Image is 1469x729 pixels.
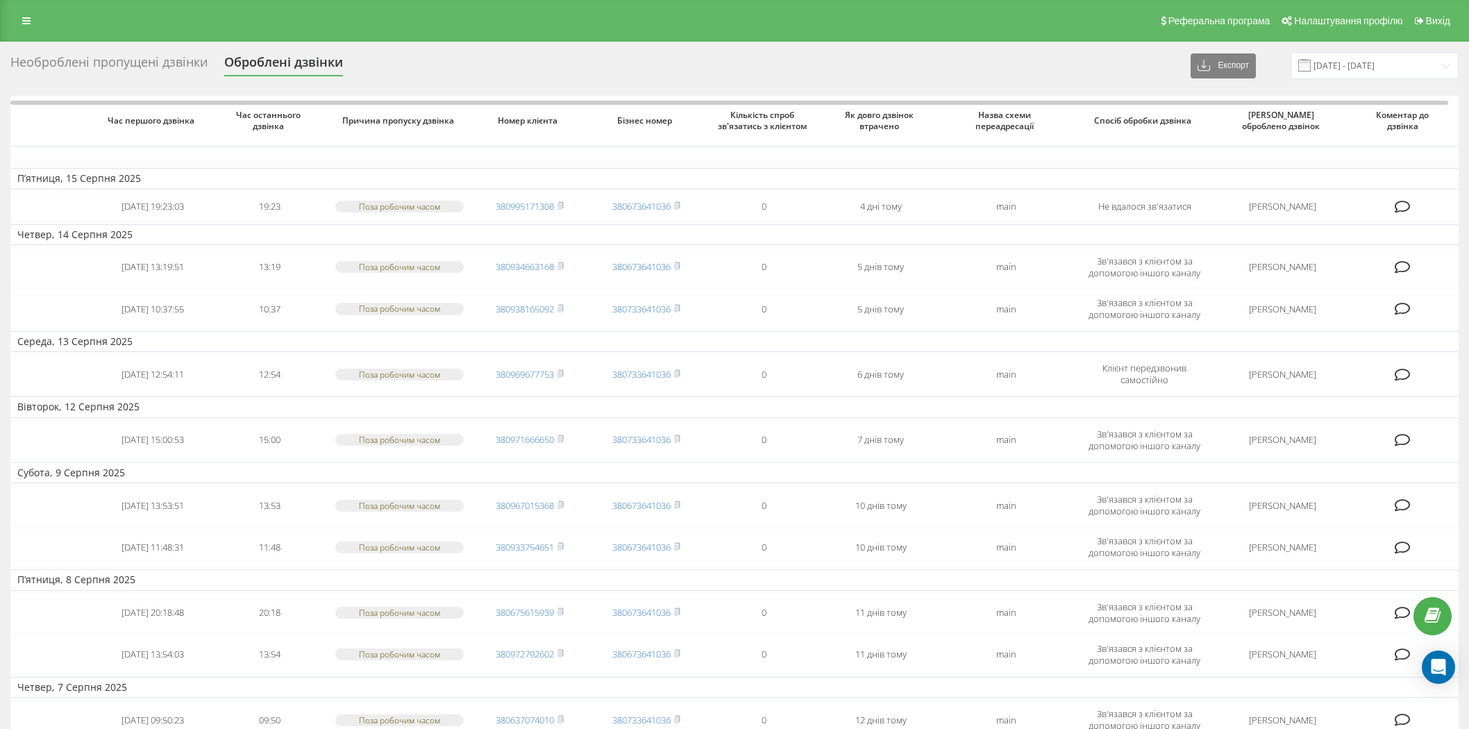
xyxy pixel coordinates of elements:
[335,607,464,619] div: Поза робочим часом
[705,355,823,394] td: 0
[211,192,328,221] td: 19:23
[1216,635,1350,674] td: [PERSON_NAME]
[600,115,693,126] span: Бізнес номер
[939,421,1073,460] td: main
[335,303,464,315] div: Поза робочим часом
[335,434,464,446] div: Поза робочим часом
[612,606,671,619] a: 380673641036
[612,433,671,446] a: 380733641036
[211,528,328,567] td: 11:48
[1216,355,1350,394] td: [PERSON_NAME]
[823,486,940,525] td: 10 днів тому
[823,355,940,394] td: 6 днів тому
[1426,15,1450,26] span: Вихід
[1191,53,1256,78] button: Експорт
[612,260,671,273] a: 380673641036
[224,55,343,76] div: Оброблені дзвінки
[952,110,1061,131] span: Назва схеми переадресації
[94,290,212,328] td: [DATE] 10:37:55
[94,528,212,567] td: [DATE] 11:48:31
[939,528,1073,567] td: main
[496,606,554,619] a: 380675615939
[106,115,199,126] span: Час першого дзвінка
[1089,255,1200,279] span: Зв'язався з клієнтом за допомогою іншого каналу
[705,528,823,567] td: 0
[1216,486,1350,525] td: [PERSON_NAME]
[612,648,671,660] a: 380673641036
[496,541,554,553] a: 380933754651
[496,303,554,315] a: 380938165092
[823,192,940,221] td: 4 дні тому
[335,369,464,380] div: Поза робочим часом
[705,594,823,632] td: 0
[211,355,328,394] td: 12:54
[823,528,940,567] td: 10 днів тому
[612,200,671,212] a: 380673641036
[335,714,464,726] div: Поза робочим часом
[335,648,464,660] div: Поза робочим часом
[1089,428,1200,452] span: Зв'язався з клієнтом за допомогою іншого каналу
[717,110,810,131] span: Кількість спроб зв'язатись з клієнтом
[823,248,940,287] td: 5 днів тому
[939,355,1073,394] td: main
[94,635,212,674] td: [DATE] 13:54:03
[342,115,457,126] span: Причина пропуску дзвінка
[94,421,212,460] td: [DATE] 15:00:53
[10,331,1459,352] td: Середа, 13 Серпня 2025
[94,248,212,287] td: [DATE] 13:19:51
[496,714,554,726] a: 380637074010
[1216,528,1350,567] td: [PERSON_NAME]
[1089,535,1200,559] span: Зв'язався з клієнтом за допомогою іншого каналу
[94,192,212,221] td: [DATE] 19:23:03
[1089,642,1200,667] span: Зв'язався з клієнтом за допомогою іншого каналу
[1216,290,1350,328] td: [PERSON_NAME]
[612,368,671,380] a: 380733641036
[612,541,671,553] a: 380673641036
[211,421,328,460] td: 15:00
[705,486,823,525] td: 0
[823,635,940,674] td: 11 днів тому
[483,115,576,126] span: Номер клієнта
[496,260,554,273] a: 380934663168
[1216,421,1350,460] td: [PERSON_NAME]
[10,224,1459,245] td: Четвер, 14 Серпня 2025
[612,714,671,726] a: 380733641036
[939,290,1073,328] td: main
[1216,594,1350,632] td: [PERSON_NAME]
[939,192,1073,221] td: main
[939,486,1073,525] td: main
[823,421,940,460] td: 7 днів тому
[94,594,212,632] td: [DATE] 20:18:48
[496,368,554,380] a: 380969677753
[10,462,1459,483] td: Субота, 9 Серпня 2025
[705,635,823,674] td: 0
[705,290,823,328] td: 0
[939,594,1073,632] td: main
[1168,15,1270,26] span: Реферальна програма
[335,201,464,212] div: Поза робочим часом
[211,594,328,632] td: 20:18
[612,499,671,512] a: 380673641036
[939,248,1073,287] td: main
[1361,110,1447,131] span: Коментар до дзвінка
[1086,115,1202,126] span: Спосіб обробки дзвінка
[1216,192,1350,221] td: [PERSON_NAME]
[496,499,554,512] a: 380967015368
[834,110,927,131] span: Як довго дзвінок втрачено
[823,594,940,632] td: 11 днів тому
[1089,601,1200,625] span: Зв'язався з клієнтом за допомогою іншого каналу
[335,500,464,512] div: Поза робочим часом
[224,110,317,131] span: Час останнього дзвінка
[1089,493,1200,517] span: Зв'язався з клієнтом за допомогою іншого каналу
[10,677,1459,698] td: Четвер, 7 Серпня 2025
[335,542,464,553] div: Поза робочим часом
[496,433,554,446] a: 380971666650
[939,635,1073,674] td: main
[1073,355,1216,394] td: Клієнт передзвонив самостійно
[1422,651,1455,684] div: Open Intercom Messenger
[1098,200,1191,212] span: Не вдалося зв'язатися
[10,168,1459,189] td: П’ятниця, 15 Серпня 2025
[1229,110,1337,131] span: [PERSON_NAME] оброблено дзвінок
[496,648,554,660] a: 380972792602
[335,261,464,273] div: Поза робочим часом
